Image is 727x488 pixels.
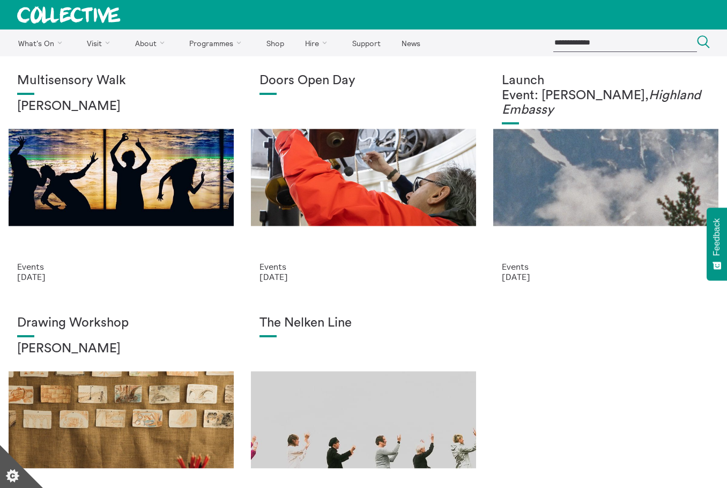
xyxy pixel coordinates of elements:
a: Support [343,29,390,56]
h1: Launch Event: [PERSON_NAME], [502,73,710,118]
a: Sally Jubb Doors Open Day Events [DATE] [242,56,485,299]
a: Shop [257,29,293,56]
h2: [PERSON_NAME] [17,342,225,357]
p: Events [17,262,225,271]
p: [DATE] [17,272,225,282]
p: Events [502,262,710,271]
h1: Multisensory Walk [17,73,225,88]
a: Programmes [180,29,255,56]
a: About [125,29,178,56]
h1: The Nelken Line [259,316,468,331]
a: Hire [296,29,341,56]
h2: [PERSON_NAME] [17,99,225,114]
button: Feedback - Show survey [707,208,727,280]
p: [DATE] [259,272,468,282]
h1: Drawing Workshop [17,316,225,331]
p: Events [259,262,468,271]
a: Solar wheels 17 Launch Event: [PERSON_NAME],Highland Embassy Events [DATE] [485,56,727,299]
a: What's On [9,29,76,56]
p: [DATE] [502,272,710,282]
a: News [392,29,429,56]
span: Feedback [712,218,722,256]
h1: Doors Open Day [259,73,468,88]
em: Highland Embassy [502,89,701,117]
a: Visit [78,29,124,56]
